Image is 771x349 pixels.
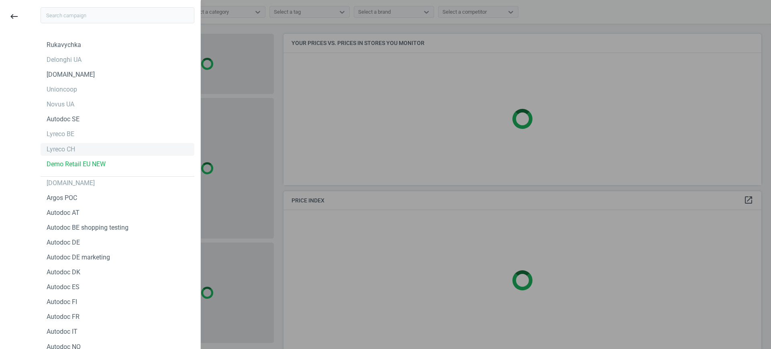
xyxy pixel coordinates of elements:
[47,130,74,139] div: Lyreco BE
[47,55,82,64] div: Delonghi UA
[5,7,23,26] button: keyboard_backspace
[47,312,80,321] div: Autodoc FR
[47,268,80,277] div: Autodoc DK
[47,298,77,306] div: Autodoc FI
[47,70,95,79] div: [DOMAIN_NAME]
[47,253,110,262] div: Autodoc DE marketing
[47,179,95,188] div: [DOMAIN_NAME]
[47,194,77,202] div: Argos POC
[47,238,80,247] div: Autodoc DE
[47,223,128,232] div: Autodoc BE shopping testing
[47,160,106,169] div: Demo Retail EU NEW
[47,41,81,49] div: Rukavychka
[47,327,78,336] div: Autodoc IT
[47,283,80,292] div: Autodoc ES
[47,145,75,154] div: Lyreco CH
[47,85,77,94] div: Unioncoop
[47,208,80,217] div: Autodoc AT
[47,115,80,124] div: Autodoc SE
[9,12,19,21] i: keyboard_backspace
[41,7,194,23] input: Search campaign
[47,100,74,109] div: Novus UA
